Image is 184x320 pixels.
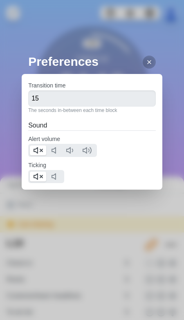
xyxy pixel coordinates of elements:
h2: Preferences [28,52,162,71]
p: The seconds in-between each time block [28,107,156,114]
label: Alert volume [28,136,60,142]
label: Ticking [28,162,46,168]
label: Transition time [28,82,65,89]
h2: Sound [28,121,156,130]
